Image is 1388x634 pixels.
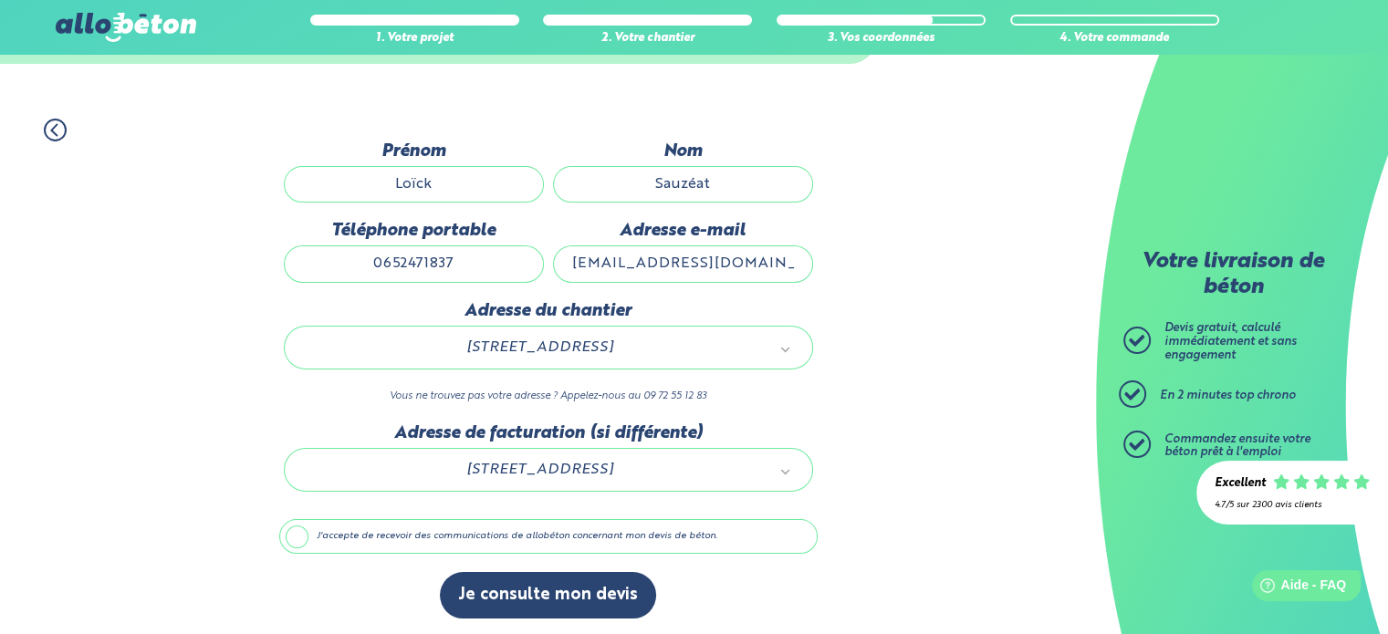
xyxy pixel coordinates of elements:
label: Prénom [284,141,544,161]
label: Nom [553,141,813,161]
label: Adresse de facturation (si différente) [284,423,813,443]
span: Commandez ensuite votre béton prêt à l'emploi [1164,433,1310,459]
input: ex : contact@allobeton.fr [553,245,813,282]
label: Adresse du chantier [284,301,813,321]
span: En 2 minutes top chrono [1160,390,1296,401]
input: ex : 0642930817 [284,245,544,282]
div: 4.7/5 sur 2300 avis clients [1215,500,1370,510]
label: Téléphone portable [284,221,544,241]
p: Vous ne trouvez pas votre adresse ? Appelez-nous au 09 72 55 12 83 [284,388,813,405]
a: [STREET_ADDRESS] [303,336,794,359]
span: Devis gratuit, calculé immédiatement et sans engagement [1164,322,1297,360]
div: 3. Vos coordonnées [777,32,986,46]
div: 2. Votre chantier [543,32,752,46]
label: Adresse e-mail [553,221,813,241]
input: Quel est votre nom de famille ? [553,166,813,203]
label: J'accepte de recevoir des communications de allobéton concernant mon devis de béton. [279,519,818,554]
img: allobéton [56,13,196,42]
p: Votre livraison de béton [1128,250,1338,300]
span: [STREET_ADDRESS] [310,458,770,482]
div: Excellent [1215,477,1266,491]
iframe: Help widget launcher [1226,563,1368,614]
button: Je consulte mon devis [440,572,656,618]
span: [STREET_ADDRESS] [310,336,770,359]
div: 1. Votre projet [310,32,519,46]
a: [STREET_ADDRESS] [303,458,794,482]
input: Quel est votre prénom ? [284,166,544,203]
div: 4. Votre commande [1010,32,1219,46]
